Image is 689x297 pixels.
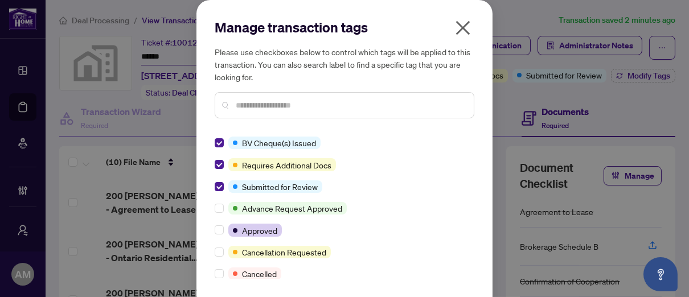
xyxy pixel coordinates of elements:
h5: Please use checkboxes below to control which tags will be applied to this transaction. You can al... [215,46,474,83]
button: Open asap [643,257,678,291]
span: BV Cheque(s) Issued [242,137,316,149]
h2: Manage transaction tags [215,18,474,36]
span: Approved [242,224,277,237]
span: Submitted for Review [242,180,318,193]
span: close [454,19,472,37]
span: Cancellation Requested [242,246,326,258]
span: Requires Additional Docs [242,159,331,171]
span: Cancelled [242,267,277,280]
span: Advance Request Approved [242,202,342,214]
